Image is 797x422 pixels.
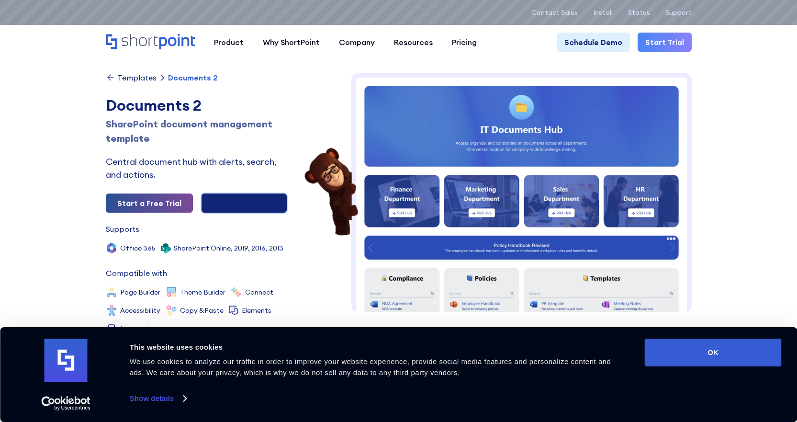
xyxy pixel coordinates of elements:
div: Compatible with [106,269,167,277]
a: Why ShortPoint [253,33,329,52]
div: Theme Builder [180,289,225,296]
a: Usercentrics Cookiebot - opens in a new window [24,396,108,411]
a: Status [628,9,650,16]
a: Support [665,9,692,16]
div: Pricing [452,36,477,48]
a: Company [329,33,384,52]
a: Live Preview [201,193,288,214]
div: Company [339,36,375,48]
div: Page Builder [120,289,160,296]
a: Pricing [442,33,486,52]
div: Templates [117,74,157,81]
a: Resources [384,33,442,52]
div: Connect [245,289,273,296]
a: Templates [106,73,157,82]
div: Elements [242,307,271,314]
div: Product [214,36,244,48]
a: Show details [130,391,186,406]
div: Accessibility [120,307,160,314]
a: Schedule Demo [557,33,630,52]
div: SharePoint Online, 2019, 2016, 2013 [174,245,283,251]
div: Documents 2 [168,74,218,81]
div: Office 365 [120,245,156,251]
button: OK [645,339,782,366]
div: Copy &Paste [180,307,224,314]
div: Why ShortPoint [263,36,320,48]
a: Product [204,33,253,52]
div: Supports [106,225,139,233]
a: Home [106,34,195,50]
a: Install [593,9,613,16]
div: Integrations [120,325,160,332]
a: Contact Sales [531,9,578,16]
h1: SharePoint document management template [106,117,288,146]
div: Documents 2 [106,94,288,117]
div: Resources [394,36,433,48]
div: Central document hub with alerts, search, and actions. [106,155,288,181]
span: We use cookies to analyze our traffic in order to improve your website experience, provide social... [130,357,611,376]
div: This website uses cookies [130,342,623,353]
a: Start Trial [638,33,692,52]
img: logo [45,339,88,382]
a: Start a Free Trial [106,194,193,213]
